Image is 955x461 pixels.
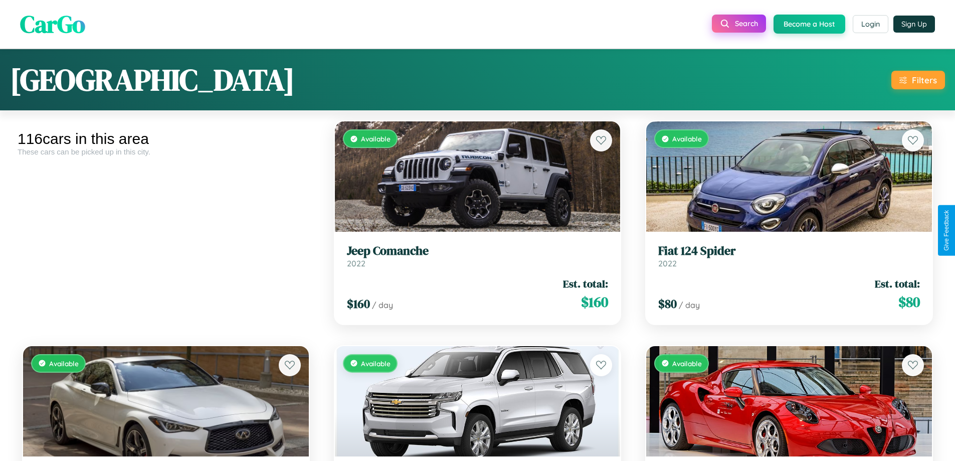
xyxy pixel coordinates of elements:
[361,359,391,368] span: Available
[672,359,702,368] span: Available
[18,130,314,147] div: 116 cars in this area
[563,276,608,291] span: Est. total:
[18,147,314,156] div: These cars can be picked up in this city.
[712,15,766,33] button: Search
[49,359,79,368] span: Available
[20,8,85,41] span: CarGo
[943,210,950,251] div: Give Feedback
[898,292,920,312] span: $ 80
[581,292,608,312] span: $ 160
[853,15,888,33] button: Login
[891,71,945,89] button: Filters
[372,300,393,310] span: / day
[735,19,758,28] span: Search
[361,134,391,143] span: Available
[912,75,937,85] div: Filters
[658,258,677,268] span: 2022
[658,244,920,268] a: Fiat 124 Spider2022
[347,244,609,268] a: Jeep Comanche2022
[347,295,370,312] span: $ 160
[893,16,935,33] button: Sign Up
[875,276,920,291] span: Est. total:
[774,15,845,34] button: Become a Host
[679,300,700,310] span: / day
[672,134,702,143] span: Available
[347,244,609,258] h3: Jeep Comanche
[658,244,920,258] h3: Fiat 124 Spider
[658,295,677,312] span: $ 80
[347,258,365,268] span: 2022
[10,59,295,100] h1: [GEOGRAPHIC_DATA]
